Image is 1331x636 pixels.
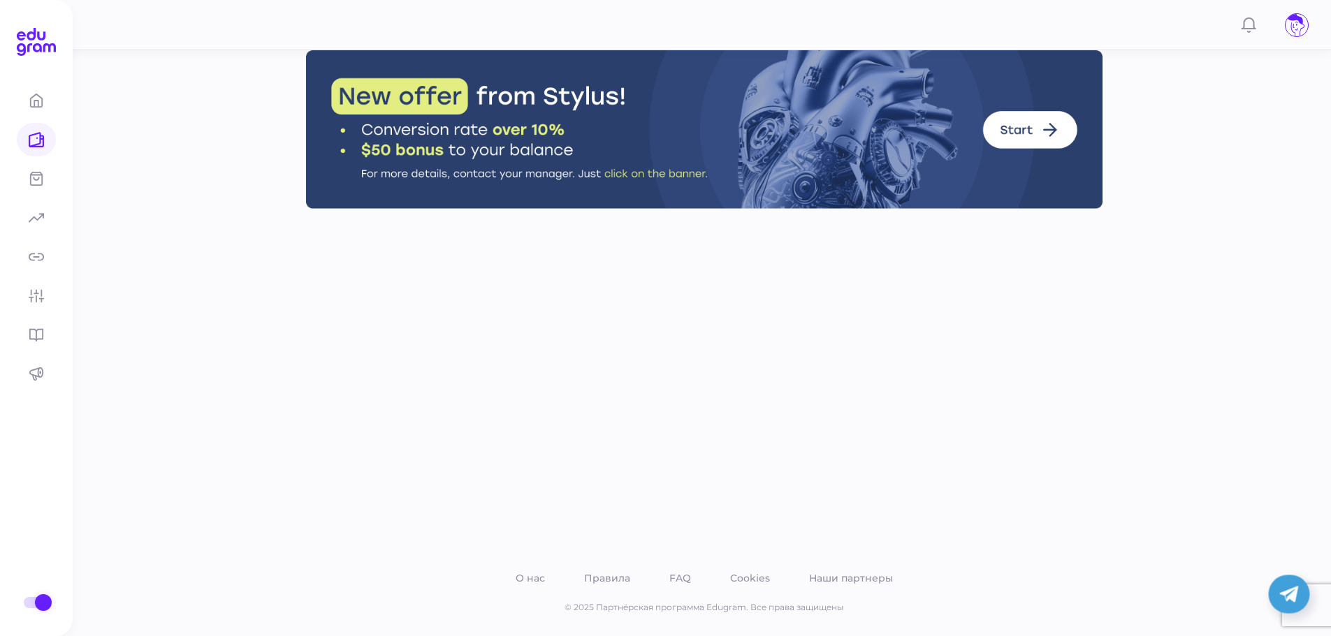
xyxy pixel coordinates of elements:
a: FAQ [667,569,694,587]
a: Cookies [727,569,773,587]
a: О нас [513,569,548,587]
p: © 2025 Партнёрская программа Edugram. Все права защищены [306,601,1103,614]
img: Stylus Banner [306,50,1103,209]
a: Правила [581,569,633,587]
a: Наши партнеры [806,569,896,587]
